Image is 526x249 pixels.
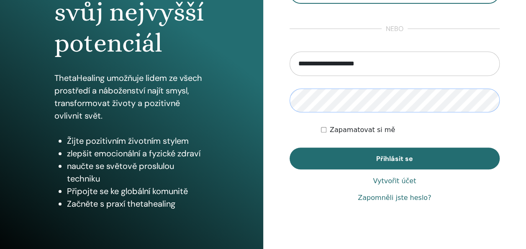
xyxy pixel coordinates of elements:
[321,125,500,135] div: Keep me authenticated indefinitely or until I manually logout
[290,148,500,169] button: Přihlásit se
[382,24,408,34] span: nebo
[67,147,209,160] li: zlepšit emocionální a fyzické zdraví
[67,185,209,197] li: Připojte se ke globální komunitě
[67,197,209,210] li: Začněte s praxí thetahealing
[54,72,209,122] p: ThetaHealing umožňuje lidem ze všech prostředí a náboženství najít smysl, transformovat životy a ...
[376,154,413,163] span: Přihlásit se
[67,160,209,185] li: naučte se světově proslulou techniku
[67,135,209,147] li: Žijte pozitivním životním stylem
[373,176,416,186] a: Vytvořit účet
[330,125,395,135] label: Zapamatovat si mě
[358,193,431,203] a: Zapomněli jste heslo?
